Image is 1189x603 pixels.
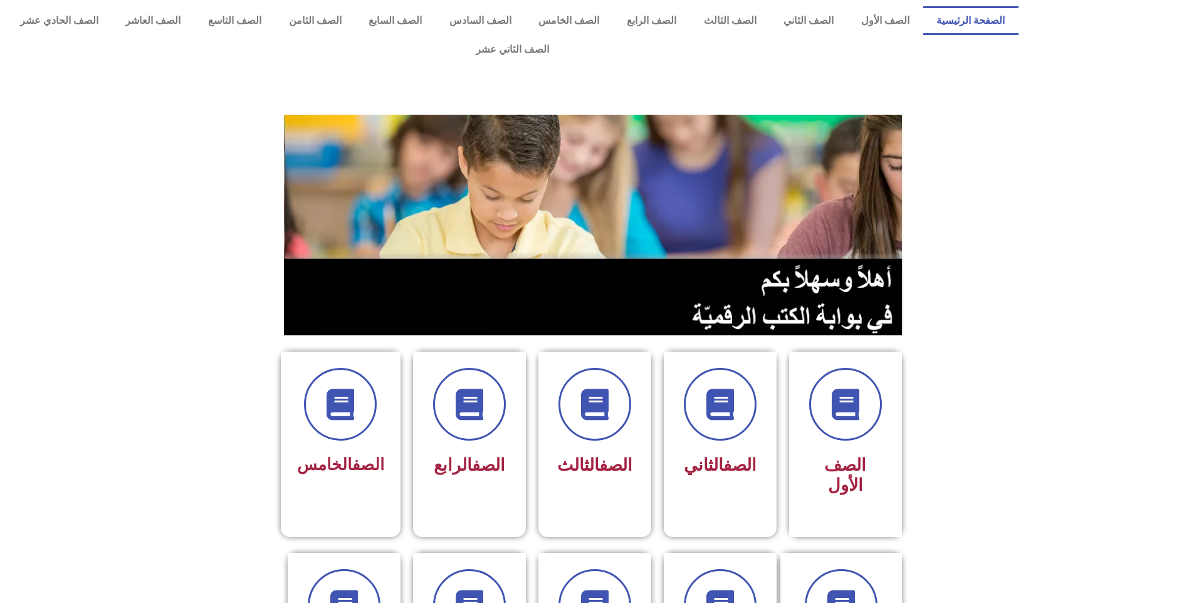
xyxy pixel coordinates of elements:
[824,455,866,495] span: الصف الأول
[599,455,632,475] a: الصف
[723,455,757,475] a: الصف
[923,6,1019,35] a: الصفحة الرئيسية
[684,455,757,475] span: الثاني
[525,6,614,35] a: الصف الخامس
[6,35,1019,64] a: الصف الثاني عشر
[557,455,632,475] span: الثالث
[690,6,770,35] a: الصف الثالث
[434,455,505,475] span: الرابع
[275,6,355,35] a: الصف الثامن
[194,6,275,35] a: الصف التاسع
[297,455,384,474] span: الخامس
[355,6,436,35] a: الصف السابع
[352,455,384,474] a: الصف
[6,6,112,35] a: الصف الحادي عشر
[847,6,923,35] a: الصف الأول
[472,455,505,475] a: الصف
[112,6,195,35] a: الصف العاشر
[436,6,525,35] a: الصف السادس
[770,6,847,35] a: الصف الثاني
[613,6,690,35] a: الصف الرابع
